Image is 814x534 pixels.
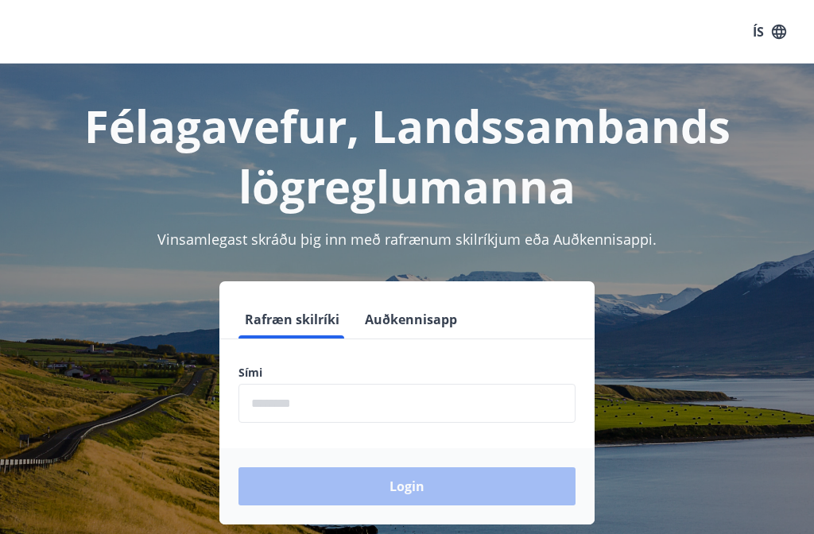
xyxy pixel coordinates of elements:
[19,95,795,216] h1: Félagavefur, Landssambands lögreglumanna
[157,230,657,249] span: Vinsamlegast skráðu þig inn með rafrænum skilríkjum eða Auðkennisappi.
[744,17,795,46] button: ÍS
[238,365,576,381] label: Sími
[359,300,463,339] button: Auðkennisapp
[238,300,346,339] button: Rafræn skilríki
